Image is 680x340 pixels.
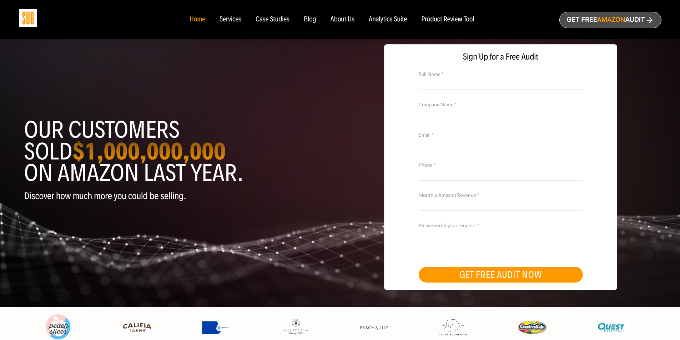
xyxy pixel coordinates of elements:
[369,16,407,24] a: Analytics Suite
[419,131,583,139] label: Email *
[419,107,583,120] input: Company Name *
[419,161,583,169] label: Phone *
[419,267,583,283] button: GET FREE AUDIT NOW
[419,168,583,181] input: Contact Number *
[419,228,527,256] iframe: reCAPTCHA
[304,16,316,24] a: Blog
[597,320,625,335] img: Quest Nutriton
[202,321,231,334] img: Express Water
[19,9,37,27] img: Sug
[72,137,226,166] strong: $1,000,000,000
[419,191,583,199] label: Monthly Amazon Revenue *
[559,12,661,28] a: Get freeAmazonAudit
[220,16,241,24] a: Services
[24,191,335,201] p: Discover how much more you could be selling.
[419,70,583,78] label: Full Name *
[518,321,546,334] img: Creative Kids
[421,16,474,24] a: Product Review Tool
[419,77,583,90] input: Full Name *
[360,325,388,330] img: Peach & Lily
[419,198,583,211] input: Monthly Amazon Revenue *
[419,222,583,229] label: Please verify your request. *
[256,16,289,24] a: Case Studies
[331,16,355,24] a: About Us
[392,52,610,62] span: Sign Up for a Free Audit
[419,101,583,108] label: Company Name *
[190,16,205,24] a: Home
[419,138,583,150] input: Email *
[439,319,467,336] img: Drunk Elephant
[24,119,335,184] h1: Our customers sold on Amazon last year.
[123,320,151,335] img: Califia Farms
[597,16,625,24] span: Amazon
[281,319,309,336] img: Anastasia Beverly Hills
